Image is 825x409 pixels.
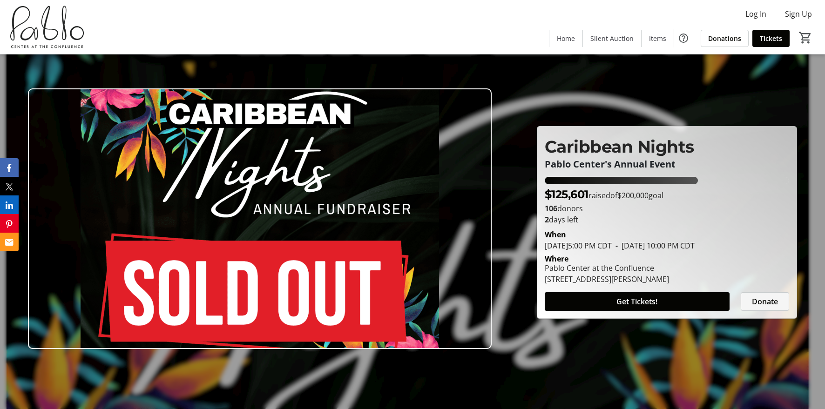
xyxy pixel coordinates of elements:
div: Pablo Center at the Confluence [545,262,669,274]
button: Get Tickets! [545,292,730,311]
div: [STREET_ADDRESS][PERSON_NAME] [545,274,669,285]
a: Donations [701,30,749,47]
span: Get Tickets! [616,296,657,307]
div: Where [545,255,568,262]
a: Home [549,30,582,47]
img: Pablo Center's Logo [6,4,88,50]
span: Sign Up [785,8,812,20]
span: $200,000 [617,190,649,201]
span: Tickets [760,34,782,43]
span: [DATE] 10:00 PM CDT [612,241,695,251]
span: Log In [745,8,766,20]
span: - [612,241,622,251]
p: donors [545,203,789,214]
p: raised of goal [545,186,663,203]
b: 106 [545,203,557,214]
button: Help [674,29,693,47]
span: Silent Auction [590,34,634,43]
img: Campaign CTA Media Photo [28,88,492,349]
span: Items [649,34,666,43]
span: Donations [708,34,741,43]
span: $125,601 [545,188,588,201]
div: 62.800715% of fundraising goal reached [545,177,789,184]
a: Items [642,30,674,47]
span: [DATE] 5:00 PM CDT [545,241,612,251]
span: 2 [545,215,549,225]
span: Home [557,34,575,43]
a: Tickets [752,30,790,47]
p: days left [545,214,789,225]
button: Cart [797,29,814,46]
a: Silent Auction [583,30,641,47]
button: Log In [738,7,774,21]
button: Sign Up [778,7,819,21]
span: Donate [752,296,778,307]
button: Donate [741,292,789,311]
p: Pablo Center's Annual Event [545,159,789,169]
span: Caribbean Nights [545,136,694,157]
div: When [545,229,566,240]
